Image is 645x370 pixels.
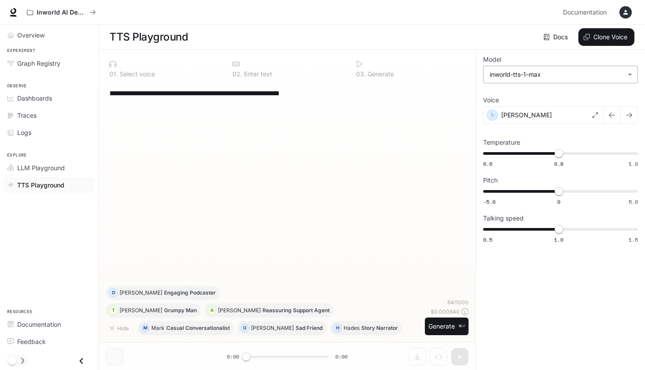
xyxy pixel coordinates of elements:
span: 1.0 [629,160,638,168]
p: Hades [344,325,360,331]
button: All workspaces [23,4,100,21]
span: Dashboards [17,93,52,103]
p: Mark [151,325,165,331]
a: Logs [4,125,95,140]
p: Generate [366,71,394,77]
span: 0 [557,198,560,206]
div: O [241,321,249,335]
div: H [334,321,341,335]
div: D [109,286,117,300]
span: Overview [17,30,45,40]
button: Generate⌘⏎ [425,318,469,336]
a: LLM Playground [4,160,95,176]
a: Documentation [559,4,613,21]
p: Sad Friend [296,325,322,331]
p: [PERSON_NAME] [120,308,162,313]
p: 64 / 1000 [447,299,469,306]
span: 5.0 [629,198,638,206]
div: A [208,303,216,318]
p: $ 0.000640 [431,308,460,315]
p: Casual Conversationalist [166,325,230,331]
p: Reassuring Support Agent [262,308,330,313]
span: Feedback [17,337,46,346]
span: Traces [17,111,37,120]
span: TTS Playground [17,180,64,190]
p: Select voice [118,71,155,77]
p: [PERSON_NAME] [251,325,294,331]
p: Engaging Podcaster [164,290,216,295]
button: O[PERSON_NAME]Sad Friend [237,321,326,335]
span: -5.0 [483,198,495,206]
p: [PERSON_NAME] [120,290,162,295]
span: Documentation [17,320,61,329]
span: 0.6 [483,160,492,168]
span: LLM Playground [17,163,65,172]
a: Documentation [4,317,95,332]
span: Dark mode toggle [8,355,17,365]
span: 1.0 [554,236,563,243]
button: T[PERSON_NAME]Grumpy Man [106,303,201,318]
span: Documentation [563,7,607,18]
a: Traces [4,108,95,123]
p: 0 2 . [232,71,242,77]
p: Model [483,56,501,63]
a: Feedback [4,334,95,349]
button: A[PERSON_NAME]Reassuring Support Agent [204,303,334,318]
button: MMarkCasual Conversationalist [138,321,234,335]
p: Pitch [483,177,498,183]
div: T [109,303,117,318]
p: Enter text [242,71,272,77]
span: Logs [17,128,31,137]
a: Docs [542,28,571,46]
p: 0 1 . [109,71,118,77]
p: 0 3 . [356,71,366,77]
a: Dashboards [4,90,95,106]
p: ⌘⏎ [458,324,465,329]
div: M [141,321,149,335]
p: Talking speed [483,215,524,221]
button: Close drawer [71,352,91,370]
span: 0.8 [554,160,563,168]
a: Overview [4,27,95,43]
span: 1.5 [629,236,638,243]
button: HHadesStory Narrator [330,321,402,335]
p: Voice [483,97,499,103]
p: Inworld AI Demos [37,9,86,16]
span: 0.5 [483,236,492,243]
span: Graph Registry [17,59,60,68]
h1: TTS Playground [109,28,188,46]
a: TTS Playground [4,177,95,193]
p: [PERSON_NAME] [501,111,552,120]
button: Hide [106,321,134,335]
p: Grumpy Man [164,308,197,313]
p: [PERSON_NAME] [218,308,261,313]
div: inworld-tts-1-max [490,70,623,79]
div: inworld-tts-1-max [484,66,637,83]
p: Story Narrator [361,325,398,331]
p: Temperature [483,139,520,146]
button: Clone Voice [578,28,634,46]
button: D[PERSON_NAME]Engaging Podcaster [106,286,220,300]
a: Graph Registry [4,56,95,71]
